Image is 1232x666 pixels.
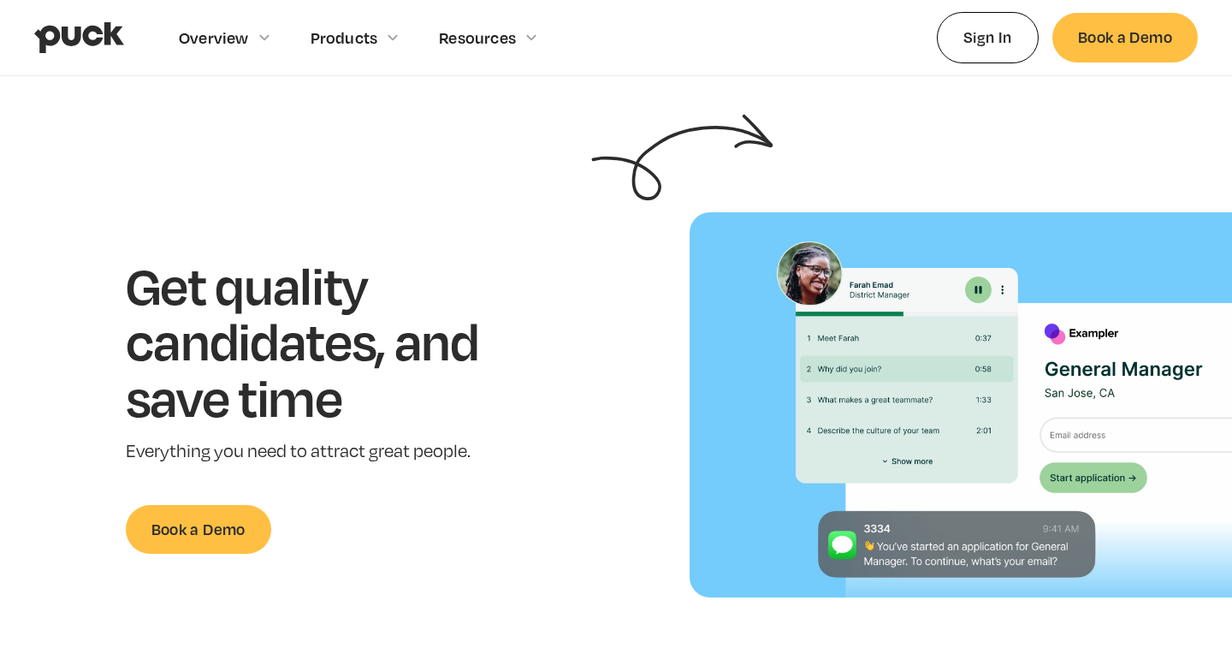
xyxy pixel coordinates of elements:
a: Book a Demo [126,505,271,554]
a: Book a Demo [1052,13,1198,62]
div: Products [311,28,378,47]
p: Everything you need to attract great people. [126,439,532,464]
h1: Get quality candidates, and save time [126,257,532,425]
div: Overview [179,28,249,47]
a: Sign In [937,12,1039,62]
div: Resources [439,28,516,47]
